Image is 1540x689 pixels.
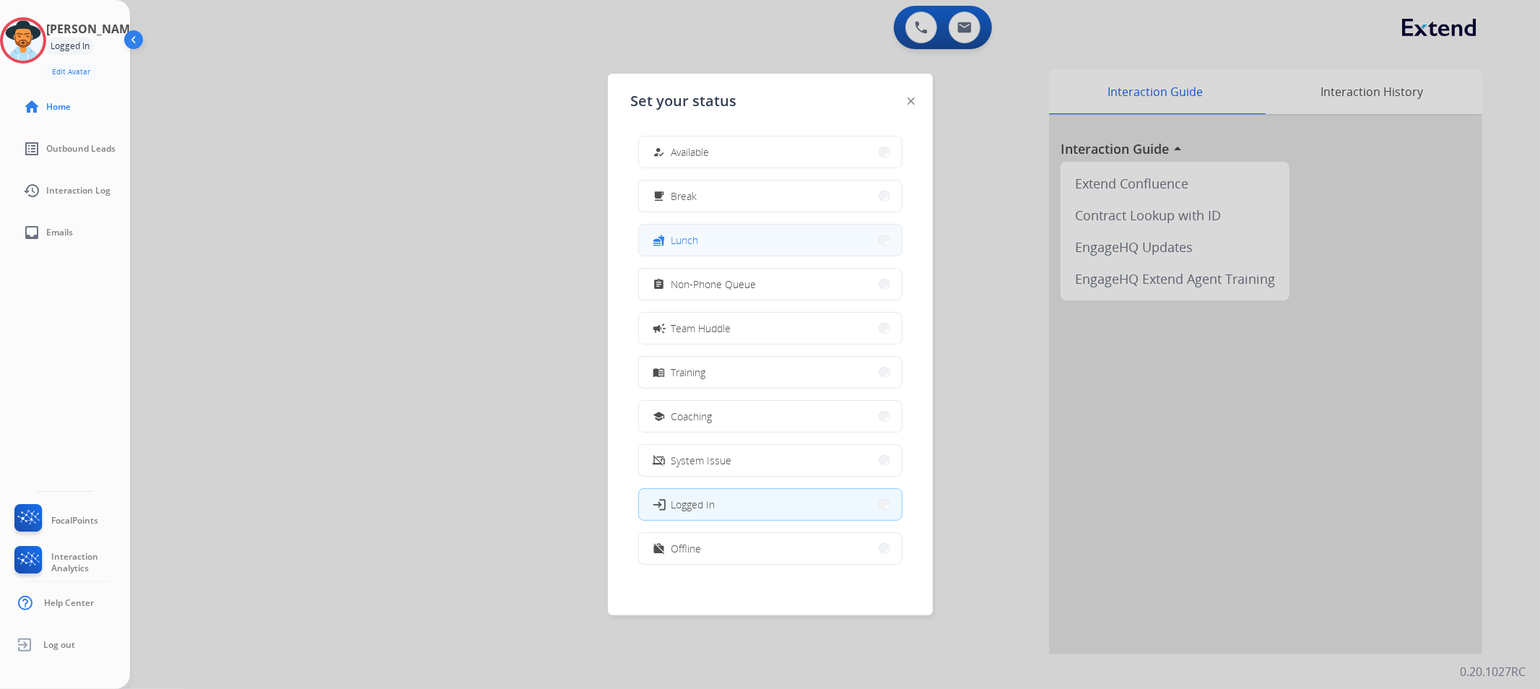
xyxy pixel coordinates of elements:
img: close-button [908,97,915,105]
p: 0.20.1027RC [1460,663,1526,680]
img: avatar [3,20,43,61]
span: Interaction Analytics [51,551,130,574]
span: Coaching [671,409,713,424]
span: Logged In [671,497,715,512]
span: Offline [671,541,702,556]
mat-icon: menu_book [653,366,665,378]
mat-icon: free_breakfast [653,190,665,202]
button: Team Huddle [639,313,902,344]
a: FocalPoints [12,504,98,537]
span: Team Huddle [671,321,731,336]
mat-icon: login [651,497,666,511]
span: Available [671,144,710,160]
mat-icon: history [23,182,40,199]
button: Edit Avatar [46,64,96,80]
span: System Issue [671,453,732,468]
button: System Issue [639,445,902,476]
mat-icon: fastfood [653,234,665,246]
span: Outbound Leads [46,143,116,155]
mat-icon: school [653,410,665,422]
mat-icon: list_alt [23,140,40,157]
span: Break [671,188,697,204]
button: Non-Phone Queue [639,269,902,300]
span: Help Center [44,597,94,609]
span: FocalPoints [51,515,98,526]
span: Non-Phone Queue [671,277,757,292]
mat-icon: campaign [651,321,666,335]
button: Logged In [639,489,902,520]
mat-icon: work_off [653,542,665,555]
mat-icon: inbox [23,224,40,241]
span: Training [671,365,706,380]
div: Logged In [46,38,94,55]
button: Training [639,357,902,388]
span: Home [46,101,71,113]
span: Interaction Log [46,185,110,196]
button: Break [639,181,902,212]
mat-icon: phonelink_off [653,454,665,467]
button: Coaching [639,401,902,432]
span: Lunch [671,233,699,248]
button: Offline [639,533,902,564]
mat-icon: home [23,98,40,116]
span: Emails [46,227,73,238]
mat-icon: assignment [653,278,665,290]
span: Log out [43,639,75,651]
a: Interaction Analytics [12,546,130,579]
span: Set your status [631,91,737,111]
h3: [PERSON_NAME] [46,20,140,38]
mat-icon: how_to_reg [653,146,665,158]
button: Available [639,136,902,168]
button: Lunch [639,225,902,256]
